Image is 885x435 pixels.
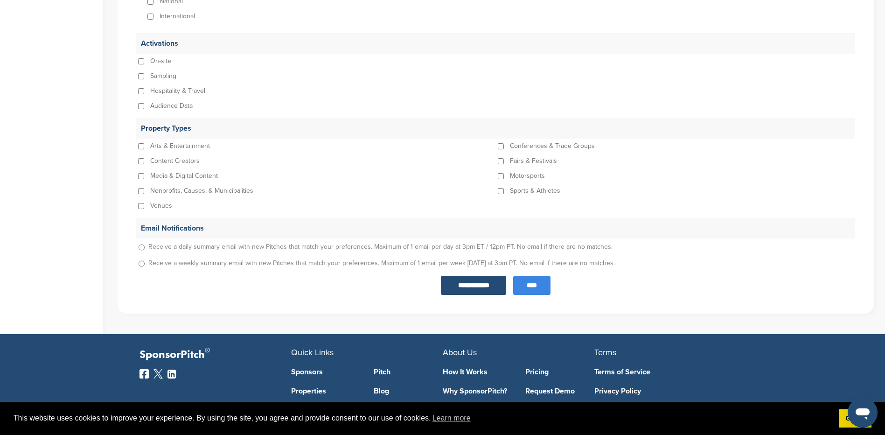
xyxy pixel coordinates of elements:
p: Nonprofits, Causes, & Municipalities [150,183,253,198]
p: Arts & Entertainment [150,139,210,154]
span: ® [205,344,210,356]
a: Pitch [374,368,443,376]
p: Receive a weekly summary email with new Pitches that match your preferences. Maximum of 1 email p... [148,255,615,271]
a: Properties [291,387,360,395]
a: Terms of Service [594,368,732,376]
p: Hospitality & Travel [150,84,205,98]
p: Conferences & Trade Groups [510,139,595,154]
p: Activations [136,33,855,54]
p: International [160,9,195,24]
a: learn more about cookies [431,411,472,425]
p: On-site [150,54,171,69]
p: Property Types [136,118,855,139]
p: Fairs & Festivals [510,154,557,168]
p: Venues [150,198,172,213]
p: Audience Data [150,98,193,113]
a: How It Works [443,368,512,376]
span: Quick Links [291,347,334,358]
p: Media & Digital Content [150,168,218,183]
img: Twitter [153,369,163,379]
a: Privacy Policy [594,387,732,395]
a: dismiss cookie message [839,409,871,428]
p: Sports & Athletes [510,183,560,198]
span: Terms [594,347,616,358]
img: Facebook [139,369,149,379]
p: Email Notifications [136,218,855,239]
p: Content Creators [150,154,200,168]
a: Request Demo [525,387,594,395]
a: Why SponsorPitch? [443,387,512,395]
a: Sponsors [291,368,360,376]
span: About Us [443,347,477,358]
a: Blog [374,387,443,395]
iframe: Button to launch messaging window [848,398,878,428]
p: SponsorPitch [139,348,291,362]
p: Motorsports [510,168,545,183]
p: Sampling [150,69,176,84]
a: Pricing [525,368,594,376]
p: Receive a daily summary email with new Pitches that match your preferences. Maximum of 1 email pe... [148,239,613,255]
span: This website uses cookies to improve your experience. By using the site, you agree and provide co... [14,411,832,425]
